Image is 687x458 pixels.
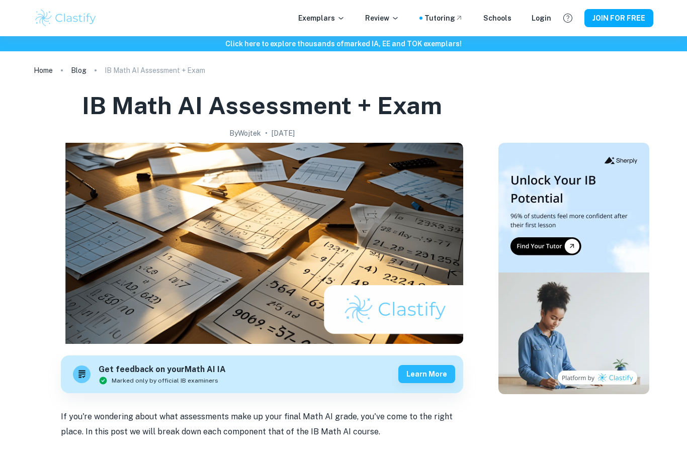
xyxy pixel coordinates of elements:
[34,63,53,77] a: Home
[105,65,205,76] p: IB Math AI Assessment + Exam
[559,10,576,27] button: Help and Feedback
[2,38,685,49] h6: Click here to explore thousands of marked IA, EE and TOK exemplars !
[298,13,345,24] p: Exemplars
[99,363,226,376] h6: Get feedback on your Math AI IA
[584,9,653,27] button: JOIN FOR FREE
[34,8,98,28] img: Clastify logo
[82,89,442,122] h1: IB Math AI Assessment + Exam
[365,13,399,24] p: Review
[61,355,463,393] a: Get feedback on yourMath AI IAMarked only by official IB examinersLearn more
[112,376,218,385] span: Marked only by official IB examiners
[483,13,511,24] a: Schools
[265,128,268,139] p: •
[498,143,649,394] img: Thumbnail
[71,63,87,77] a: Blog
[272,128,295,139] h2: [DATE]
[398,365,455,383] button: Learn more
[532,13,551,24] a: Login
[424,13,463,24] a: Tutoring
[229,128,261,139] h2: By Wojtek
[61,143,463,344] img: IB Math AI Assessment + Exam cover image
[61,409,463,440] p: If you're wondering about what assessments make up your final Math AI grade, you've come to the r...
